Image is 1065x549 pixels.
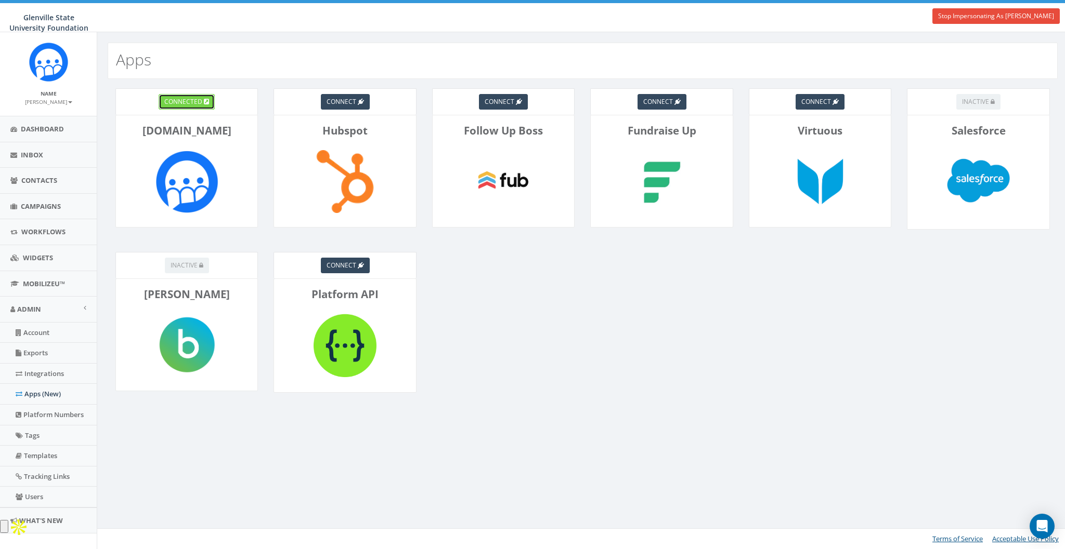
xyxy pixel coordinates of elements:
[801,97,831,106] span: connect
[21,150,43,159] span: Inbox
[932,8,1060,24] a: Stop Impersonating As [PERSON_NAME]
[165,258,209,273] button: inactive
[1030,514,1055,539] div: Open Intercom Messenger
[164,97,202,106] span: connected
[757,123,883,138] p: Virtuous
[321,258,370,273] a: connect
[21,124,64,133] span: Dashboard
[962,97,989,106] span: inactive
[796,94,845,110] a: connect
[599,123,724,138] p: Fundraise Up
[21,176,57,185] span: Contacts
[307,307,383,384] img: Platform API-logo
[149,144,225,219] img: Rally.so-logo
[23,253,53,262] span: Widgets
[282,287,408,302] p: Platform API
[116,51,151,68] h2: Apps
[321,94,370,110] a: connect
[21,202,61,211] span: Campaigns
[485,97,514,106] span: connect
[41,90,57,97] small: Name
[8,517,29,538] img: Apollo
[23,279,65,288] span: MobilizeU™
[624,144,699,219] img: Fundraise Up-logo
[932,534,983,543] a: Terms of Service
[171,261,198,270] span: inactive
[638,94,686,110] a: connect
[19,516,63,525] span: What's New
[282,123,408,138] p: Hubspot
[479,94,528,110] a: connect
[956,94,1001,110] button: inactive
[307,144,383,219] img: Hubspot-logo
[327,261,356,270] span: connect
[21,227,66,236] span: Workflows
[465,144,541,219] img: Follow Up Boss-logo
[149,307,225,382] img: Blackbaud-logo
[992,534,1059,543] a: Acceptable Use Policy
[159,94,215,110] a: connected
[782,144,858,219] img: Virtuous-logo
[124,123,250,138] p: [DOMAIN_NAME]
[29,43,68,82] img: Rally_Corp_Icon.png
[25,97,72,106] a: [PERSON_NAME]
[941,144,1016,221] img: Salesforce-logo
[9,12,88,33] span: Glenville State University Foundation
[327,97,356,106] span: connect
[17,304,41,314] span: Admin
[915,123,1041,138] p: Salesforce
[25,98,72,105] small: [PERSON_NAME]
[124,287,250,302] p: [PERSON_NAME]
[643,97,673,106] span: connect
[440,123,566,138] p: Follow Up Boss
